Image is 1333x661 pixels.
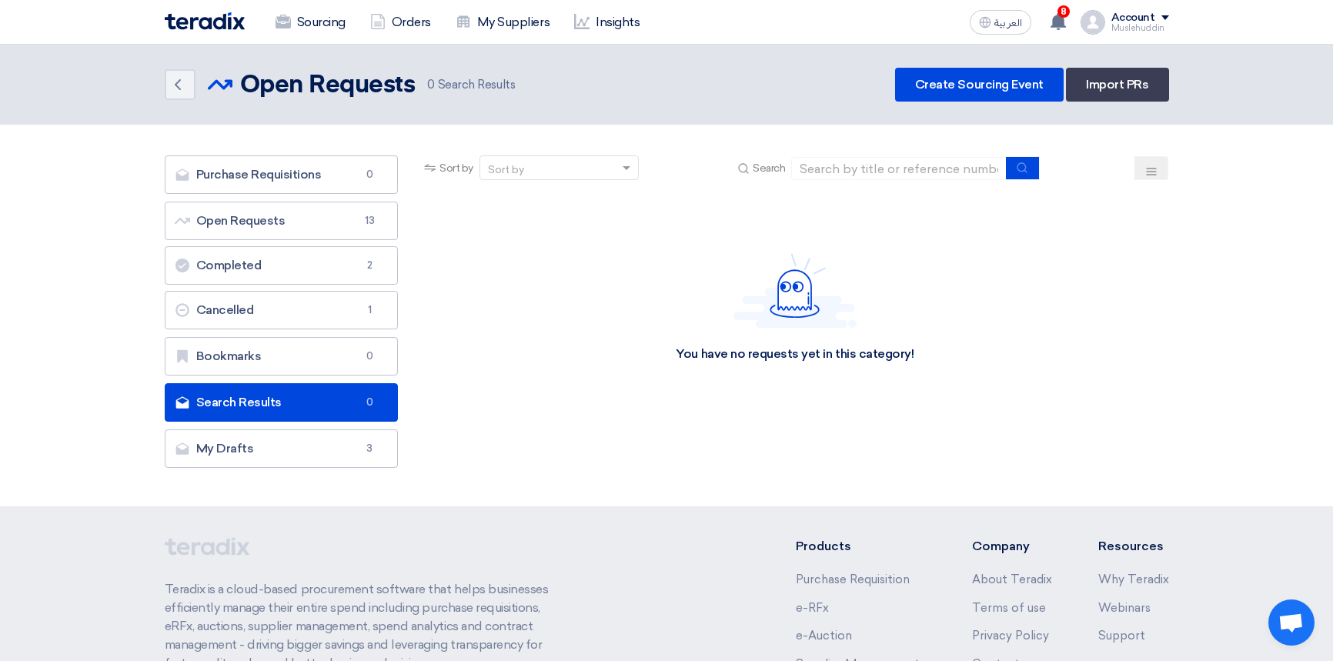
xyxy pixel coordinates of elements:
span: 0 [427,78,435,92]
span: 0 [360,167,379,182]
a: About Teradix [972,573,1052,586]
span: Search Results [427,76,515,94]
li: Resources [1098,537,1169,556]
span: 3 [360,441,379,456]
a: My Suppliers [443,5,562,39]
li: Company [972,537,1052,556]
a: Purchase Requisition [796,573,910,586]
span: 13 [360,213,379,229]
span: 8 [1057,5,1070,18]
span: 0 [360,349,379,364]
span: Sort by [439,160,473,176]
div: Muslehuddin [1111,24,1169,32]
a: Create Sourcing Event [895,68,1064,102]
span: العربية [994,18,1022,28]
img: profile_test.png [1081,10,1105,35]
div: You have no requests yet in this category! [676,346,914,362]
a: e-RFx [796,601,829,615]
a: Cancelled1 [165,291,399,329]
a: e-Auction [796,629,852,643]
img: Hello [733,253,857,328]
a: Import PRs [1066,68,1168,102]
a: Insights [562,5,652,39]
span: Search [753,160,785,176]
div: Account [1111,12,1155,25]
img: Teradix logo [165,12,245,30]
span: 2 [360,258,379,273]
a: Orders [358,5,443,39]
a: Privacy Policy [972,629,1049,643]
a: Completed2 [165,246,399,285]
input: Search by title or reference number [791,157,1007,180]
span: 0 [360,395,379,410]
div: Sort by [488,162,524,178]
a: Why Teradix [1098,573,1169,586]
a: Webinars [1098,601,1151,615]
li: Products [796,537,926,556]
a: My Drafts3 [165,429,399,468]
a: Terms of use [972,601,1046,615]
a: Open Requests13 [165,202,399,240]
button: العربية [970,10,1031,35]
a: Support [1098,629,1145,643]
a: Purchase Requisitions0 [165,155,399,194]
a: Sourcing [263,5,358,39]
h2: Open Requests [240,70,416,101]
a: Bookmarks0 [165,337,399,376]
span: 1 [360,302,379,318]
a: Search Results0 [165,383,399,422]
div: Open chat [1268,599,1315,646]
